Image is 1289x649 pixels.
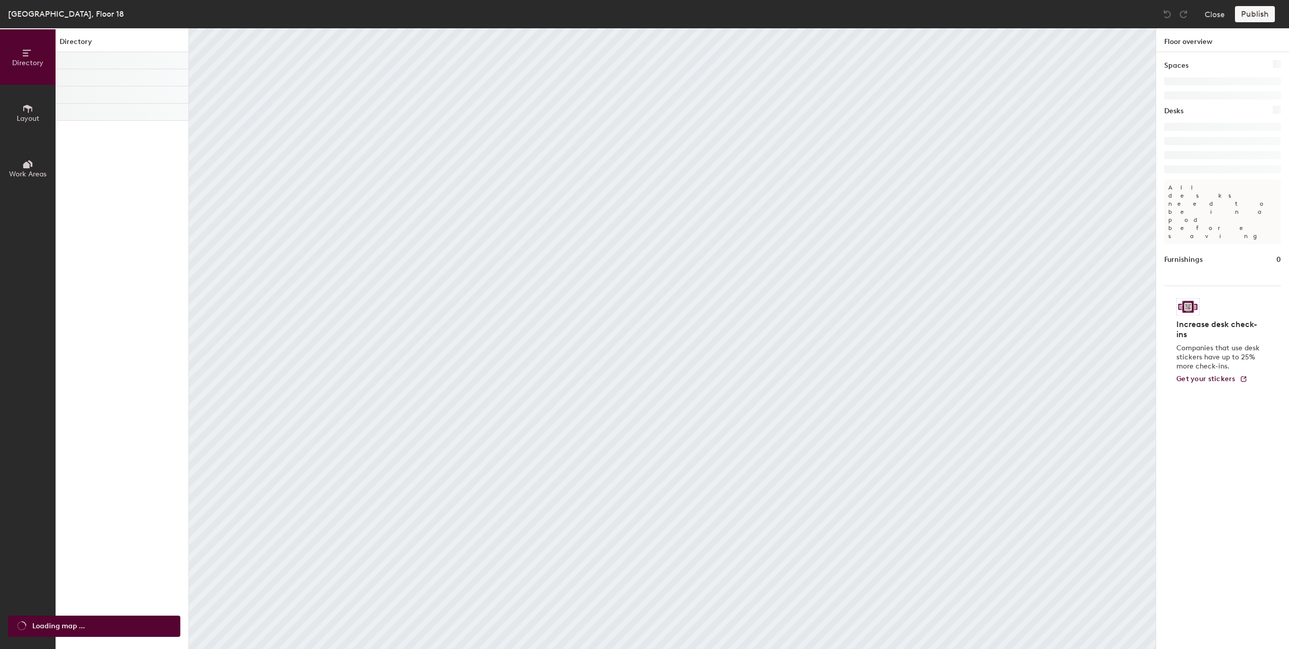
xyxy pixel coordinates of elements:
[1162,9,1172,19] img: Undo
[1176,375,1235,383] span: Get your stickers
[56,36,188,52] h1: Directory
[1156,28,1289,52] h1: Floor overview
[9,170,46,178] span: Work Areas
[1276,254,1281,265] h1: 0
[1164,60,1188,71] h1: Spaces
[12,59,43,67] span: Directory
[1178,9,1188,19] img: Redo
[189,28,1156,649] canvas: Map
[1164,179,1281,244] p: All desks need to be in a pod before saving
[1176,319,1263,340] h4: Increase desk check-ins
[8,8,124,20] div: [GEOGRAPHIC_DATA], Floor 18
[1164,254,1203,265] h1: Furnishings
[1176,375,1248,384] a: Get your stickers
[1176,344,1263,371] p: Companies that use desk stickers have up to 25% more check-ins.
[1176,298,1200,315] img: Sticker logo
[32,621,85,632] span: Loading map ...
[1164,106,1183,117] h1: Desks
[1205,6,1225,22] button: Close
[17,114,39,123] span: Layout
